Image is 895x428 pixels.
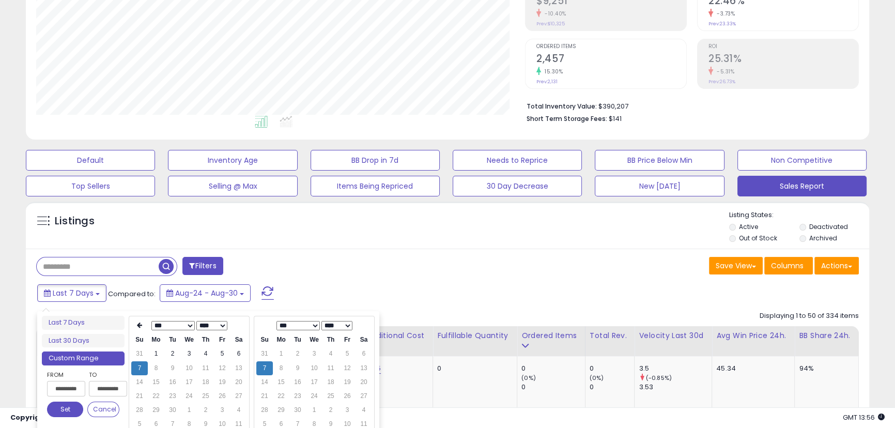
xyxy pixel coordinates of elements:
[799,364,851,373] div: 94%
[311,150,440,171] button: BB Drop in 7d
[737,150,867,171] button: Non Competitive
[47,402,83,417] button: Set
[214,389,230,403] td: 26
[541,10,566,18] small: -10.40%
[214,347,230,361] td: 5
[42,334,125,348] li: Last 30 Days
[527,114,607,123] b: Short Term Storage Fees:
[771,261,804,271] span: Columns
[214,361,230,375] td: 12
[716,364,786,373] div: 45.34
[197,375,214,389] td: 18
[339,333,356,347] th: Fr
[108,289,156,299] span: Compared to:
[175,288,238,298] span: Aug-24 - Aug-30
[256,375,273,389] td: 14
[10,413,179,423] div: seller snap | |
[148,375,164,389] td: 15
[595,176,724,196] button: New [DATE]
[760,311,859,321] div: Displaying 1 to 50 of 334 items
[289,403,306,417] td: 30
[590,364,635,373] div: 0
[356,347,372,361] td: 6
[739,222,758,231] label: Active
[639,364,712,373] div: 3.5
[168,176,297,196] button: Selling @ Max
[230,389,247,403] td: 27
[273,389,289,403] td: 22
[527,99,851,112] li: $390,207
[197,347,214,361] td: 4
[306,333,322,347] th: We
[809,234,837,242] label: Archived
[843,412,885,422] span: 2025-09-7 13:56 GMT
[639,330,707,341] div: Velocity Last 30d
[131,403,148,417] td: 28
[437,330,513,341] div: Fulfillable Quantity
[339,403,356,417] td: 3
[42,316,125,330] li: Last 7 Days
[590,383,635,392] div: 0
[536,44,686,50] span: Ordered Items
[713,10,735,18] small: -3.73%
[356,375,372,389] td: 20
[339,347,356,361] td: 5
[521,383,585,392] div: 0
[37,284,106,302] button: Last 7 Days
[322,361,339,375] td: 11
[646,374,672,382] small: (-0.85%)
[148,347,164,361] td: 1
[595,150,724,171] button: BB Price Below Min
[289,333,306,347] th: Tu
[311,176,440,196] button: Items Being Repriced
[55,214,95,228] h5: Listings
[521,374,536,382] small: (0%)
[356,403,372,417] td: 4
[164,333,181,347] th: Tu
[289,361,306,375] td: 9
[799,330,854,341] div: BB Share 24h.
[521,330,581,341] div: Ordered Items
[148,403,164,417] td: 29
[181,403,197,417] td: 1
[160,284,251,302] button: Aug-24 - Aug-30
[131,389,148,403] td: 21
[273,361,289,375] td: 8
[214,403,230,417] td: 3
[536,21,565,27] small: Prev: $10,325
[197,361,214,375] td: 11
[709,257,763,274] button: Save View
[256,403,273,417] td: 28
[713,68,734,75] small: -5.31%
[230,375,247,389] td: 20
[47,370,83,380] label: From
[87,402,119,417] button: Cancel
[306,361,322,375] td: 10
[256,361,273,375] td: 7
[26,176,155,196] button: Top Sellers
[230,403,247,417] td: 4
[214,333,230,347] th: Fr
[356,333,372,347] th: Sa
[26,150,155,171] button: Default
[42,351,125,365] li: Custom Range
[590,374,604,382] small: (0%)
[639,383,712,392] div: 3.53
[708,79,735,85] small: Prev: 26.73%
[716,330,790,341] div: Avg Win Price 24h.
[197,333,214,347] th: Th
[10,412,48,422] strong: Copyright
[527,102,597,111] b: Total Inventory Value:
[230,347,247,361] td: 6
[521,364,585,373] div: 0
[164,389,181,403] td: 23
[339,375,356,389] td: 19
[708,53,858,67] h2: 25.31%
[181,347,197,361] td: 3
[366,330,428,341] div: Additional Cost
[256,333,273,347] th: Su
[164,361,181,375] td: 9
[289,347,306,361] td: 2
[164,347,181,361] td: 2
[131,361,148,375] td: 7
